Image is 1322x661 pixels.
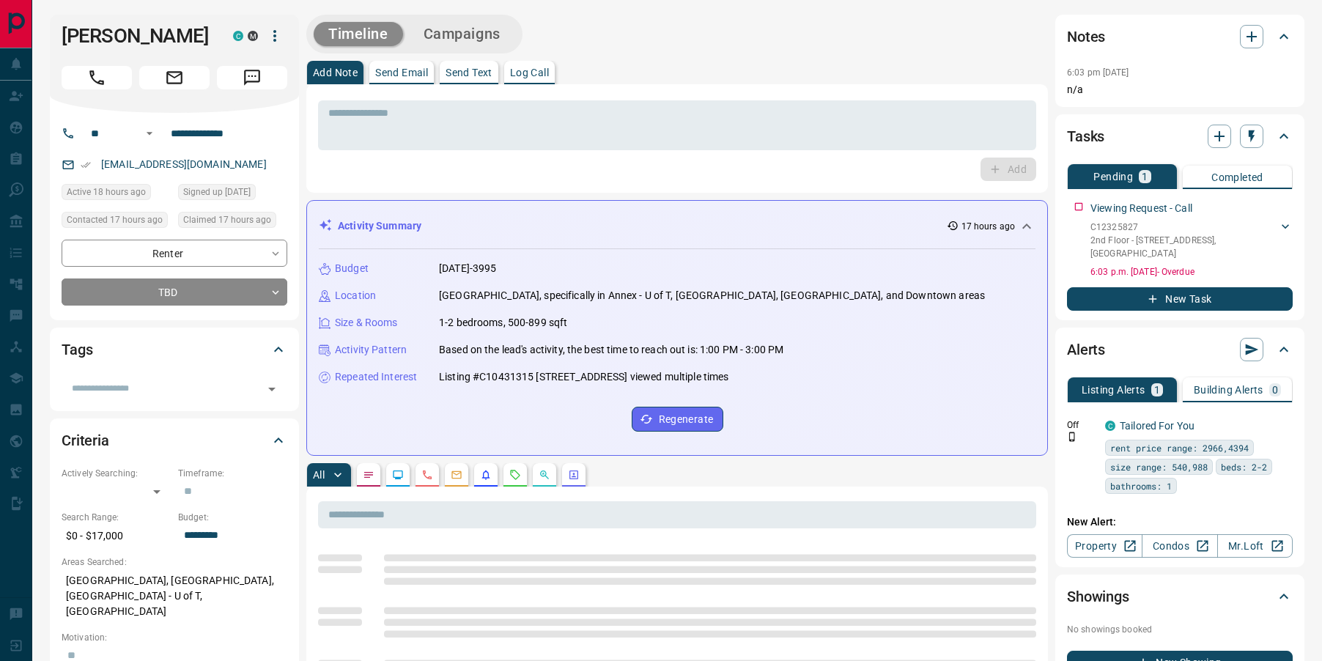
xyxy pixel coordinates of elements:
svg: Listing Alerts [480,469,492,481]
div: Sun Aug 17 2025 [62,184,171,204]
p: 2nd Floor - [STREET_ADDRESS] , [GEOGRAPHIC_DATA] [1090,234,1278,260]
svg: Requests [509,469,521,481]
div: Sun Aug 17 2025 [178,212,287,232]
p: Send Text [446,67,492,78]
button: Open [141,125,158,142]
div: Sun Aug 17 2025 [62,212,171,232]
p: Location [335,288,376,303]
span: Email [139,66,210,89]
span: beds: 2-2 [1221,459,1267,474]
p: Listing #C10431315 [STREET_ADDRESS] viewed multiple times [439,369,729,385]
div: Activity Summary17 hours ago [319,213,1035,240]
p: 6:03 pm [DATE] [1067,67,1129,78]
p: Completed [1211,172,1263,182]
p: Search Range: [62,511,171,524]
button: New Task [1067,287,1293,311]
p: Building Alerts [1194,385,1263,395]
span: size range: 540,988 [1110,459,1208,474]
p: 1 [1142,171,1148,182]
a: [EMAIL_ADDRESS][DOMAIN_NAME] [101,158,267,170]
a: Mr.Loft [1217,534,1293,558]
p: Activity Summary [338,218,421,234]
p: Motivation: [62,631,287,644]
p: No showings booked [1067,623,1293,636]
div: Showings [1067,579,1293,614]
h1: [PERSON_NAME] [62,24,211,48]
span: Call [62,66,132,89]
div: TBD [62,278,287,306]
p: Budget: [178,511,287,524]
p: $0 - $17,000 [62,524,171,548]
span: bathrooms: 1 [1110,479,1172,493]
p: Actively Searching: [62,467,171,480]
p: 1 [1154,385,1160,395]
div: Tasks [1067,119,1293,154]
p: Add Note [313,67,358,78]
div: Tags [62,332,287,367]
div: Alerts [1067,332,1293,367]
h2: Notes [1067,25,1105,48]
div: Criteria [62,423,287,458]
p: 0 [1272,385,1278,395]
span: Signed up [DATE] [183,185,251,199]
button: Timeline [314,22,403,46]
p: All [313,470,325,480]
div: condos.ca [1105,421,1115,431]
span: Contacted 17 hours ago [67,213,163,227]
p: C12325827 [1090,221,1278,234]
svg: Emails [451,469,462,481]
div: Sun Oct 16 2016 [178,184,287,204]
div: Renter [62,240,287,267]
h2: Tasks [1067,125,1104,148]
svg: Push Notification Only [1067,432,1077,442]
a: Condos [1142,534,1217,558]
p: Size & Rooms [335,315,398,330]
p: Viewing Request - Call [1090,201,1192,216]
p: Repeated Interest [335,369,417,385]
button: Campaigns [409,22,515,46]
h2: Showings [1067,585,1129,608]
p: 6:03 p.m. [DATE] - Overdue [1090,265,1293,278]
div: C123258272nd Floor - [STREET_ADDRESS],[GEOGRAPHIC_DATA] [1090,218,1293,263]
a: Property [1067,534,1142,558]
span: Active 18 hours ago [67,185,146,199]
svg: Email Verified [81,160,91,170]
p: [GEOGRAPHIC_DATA], specifically in Annex - U of T, [GEOGRAPHIC_DATA], [GEOGRAPHIC_DATA], and Down... [439,288,985,303]
h2: Tags [62,338,92,361]
p: [GEOGRAPHIC_DATA], [GEOGRAPHIC_DATA], [GEOGRAPHIC_DATA] - U of T, [GEOGRAPHIC_DATA] [62,569,287,624]
p: Send Email [375,67,428,78]
p: Based on the lead's activity, the best time to reach out is: 1:00 PM - 3:00 PM [439,342,783,358]
h2: Criteria [62,429,109,452]
p: Areas Searched: [62,555,287,569]
span: Claimed 17 hours ago [183,213,271,227]
a: Tailored For You [1120,420,1194,432]
p: Timeframe: [178,467,287,480]
svg: Notes [363,469,374,481]
span: Message [217,66,287,89]
p: Pending [1093,171,1133,182]
div: Notes [1067,19,1293,54]
p: 1-2 bedrooms, 500-899 sqft [439,315,567,330]
p: Log Call [510,67,549,78]
h2: Alerts [1067,338,1105,361]
p: [DATE]-3995 [439,261,496,276]
button: Regenerate [632,407,723,432]
p: Listing Alerts [1082,385,1145,395]
p: New Alert: [1067,514,1293,530]
div: mrloft.ca [248,31,258,41]
div: condos.ca [233,31,243,41]
svg: Lead Browsing Activity [392,469,404,481]
button: Open [262,379,282,399]
svg: Opportunities [539,469,550,481]
p: Budget [335,261,369,276]
p: Off [1067,418,1096,432]
p: Activity Pattern [335,342,407,358]
p: 17 hours ago [961,220,1015,233]
svg: Calls [421,469,433,481]
svg: Agent Actions [568,469,580,481]
p: n/a [1067,82,1293,97]
span: rent price range: 2966,4394 [1110,440,1249,455]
